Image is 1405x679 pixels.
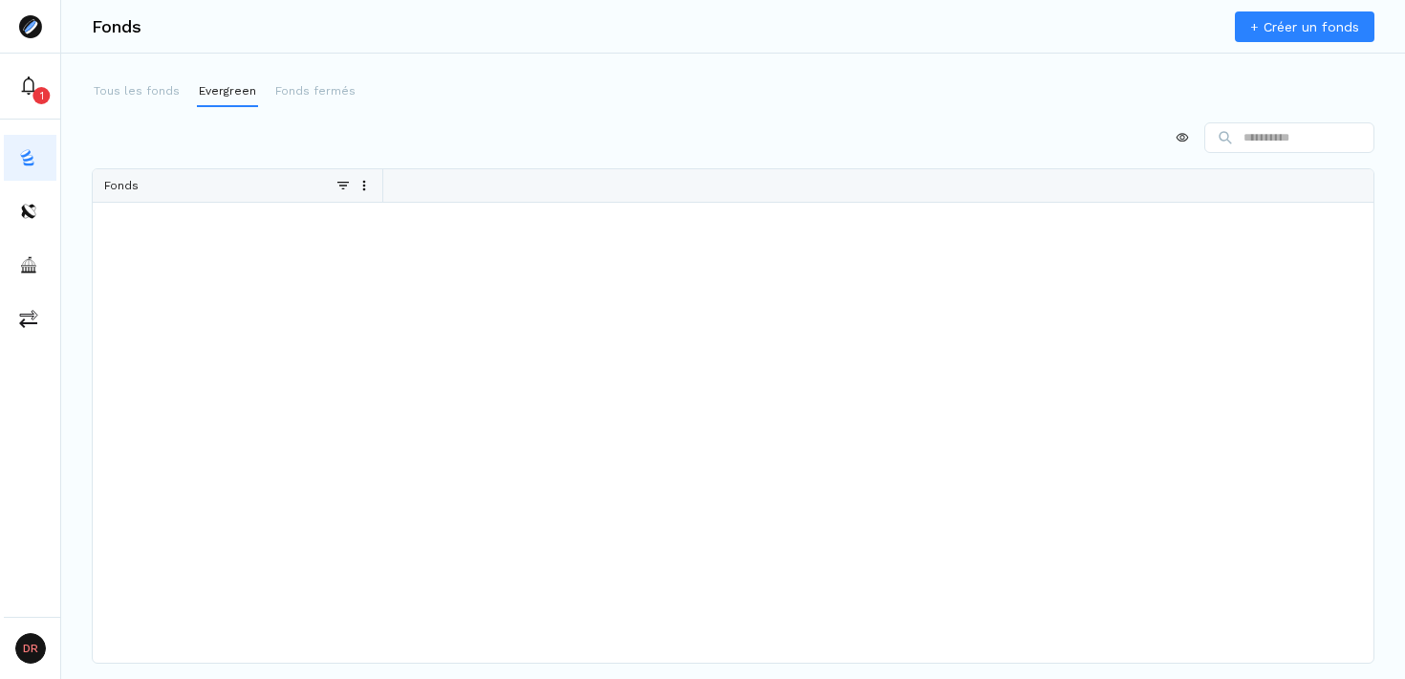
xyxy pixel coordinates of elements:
[4,242,56,288] button: asset-managers
[275,82,356,99] p: Fonds fermés
[19,148,38,167] img: funds
[40,88,44,103] p: 1
[4,135,56,181] button: funds
[94,82,180,99] p: Tous les fonds
[199,82,256,99] p: Evergreen
[15,633,46,664] span: DR
[92,77,182,107] button: Tous les fonds
[197,77,258,107] button: Evergreen
[1235,11,1374,42] a: + Créer un fonds
[4,296,56,341] button: commissions
[19,202,38,221] img: distributors
[4,188,56,234] button: distributors
[273,77,357,107] button: Fonds fermés
[19,309,38,328] img: commissions
[104,179,139,192] span: Fonds
[19,255,38,274] img: asset-managers
[4,63,56,109] button: 1
[92,18,141,35] h3: Fonds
